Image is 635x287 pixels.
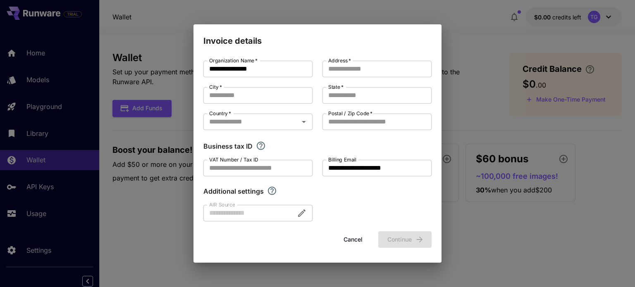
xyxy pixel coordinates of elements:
[209,201,235,208] label: AIR Source
[328,110,372,117] label: Postal / Zip Code
[267,186,277,196] svg: Explore additional customization settings
[209,110,231,117] label: Country
[256,141,266,151] svg: If you are a business tax registrant, please enter your business tax ID here.
[209,83,222,90] label: City
[193,24,442,47] h2: Invoice details
[203,186,264,196] p: Additional settings
[298,116,310,128] button: Open
[203,141,253,151] p: Business tax ID
[328,83,344,90] label: State
[209,156,258,163] label: VAT Number / Tax ID
[209,57,258,64] label: Organization Name
[328,156,356,163] label: Billing Email
[328,57,351,64] label: Address
[334,231,372,248] button: Cancel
